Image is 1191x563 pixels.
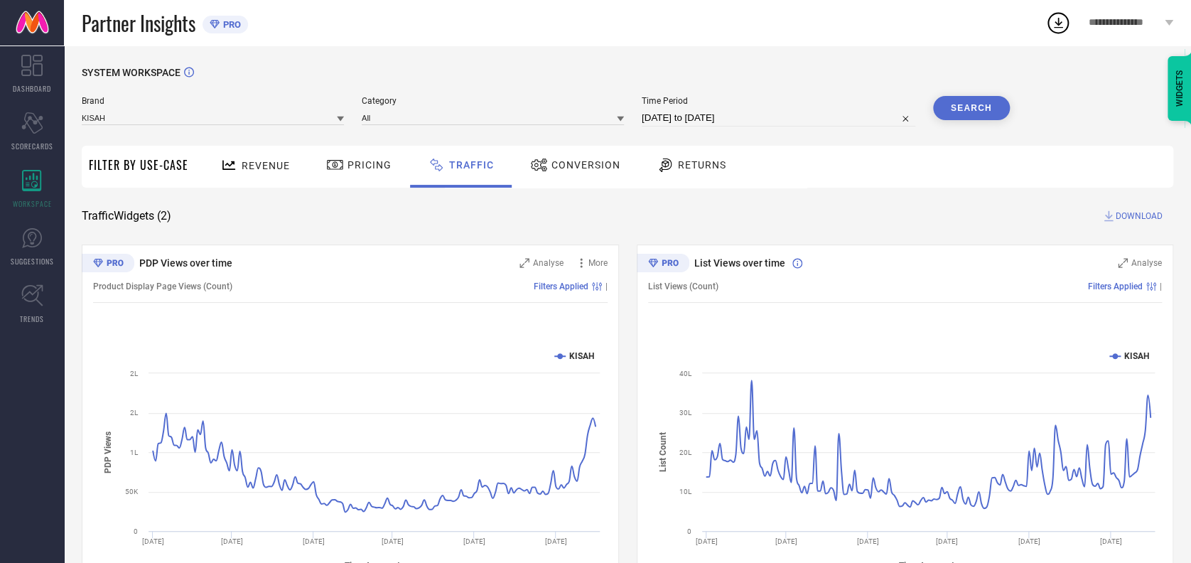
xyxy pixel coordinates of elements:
[242,160,290,171] span: Revenue
[449,159,494,171] span: Traffic
[1124,351,1149,361] text: KISAH
[933,96,1010,120] button: Search
[382,537,404,545] text: [DATE]
[648,281,718,291] span: List Views (Count)
[303,537,325,545] text: [DATE]
[679,370,692,377] text: 40L
[13,198,52,209] span: WORKSPACE
[1131,258,1162,268] span: Analyse
[13,83,51,94] span: DASHBOARD
[1099,537,1121,545] text: [DATE]
[569,351,594,361] text: KISAH
[679,488,692,495] text: 10L
[130,370,139,377] text: 2L
[82,9,195,38] span: Partner Insights
[82,96,344,106] span: Brand
[82,209,171,223] span: Traffic Widgets ( 2 )
[605,281,608,291] span: |
[139,257,232,269] span: PDP Views over time
[657,432,667,472] tspan: List Count
[347,159,392,171] span: Pricing
[82,254,134,275] div: Premium
[534,281,588,291] span: Filters Applied
[1118,258,1128,268] svg: Zoom
[551,159,620,171] span: Conversion
[11,256,54,267] span: SUGGESTIONS
[1160,281,1162,291] span: |
[637,254,689,275] div: Premium
[1088,281,1143,291] span: Filters Applied
[936,537,958,545] text: [DATE]
[11,141,53,151] span: SCORECARDS
[856,537,878,545] text: [DATE]
[134,527,138,535] text: 0
[1018,537,1040,545] text: [DATE]
[695,537,717,545] text: [DATE]
[533,258,564,268] span: Analyse
[130,449,139,456] text: 1L
[20,313,44,324] span: TRENDS
[545,537,567,545] text: [DATE]
[679,409,692,417] text: 30L
[130,409,139,417] text: 2L
[1045,10,1071,36] div: Open download list
[82,67,180,78] span: SYSTEM WORKSPACE
[463,537,485,545] text: [DATE]
[642,109,915,127] input: Select time period
[220,19,241,30] span: PRO
[125,488,139,495] text: 50K
[519,258,529,268] svg: Zoom
[221,537,243,545] text: [DATE]
[679,449,692,456] text: 20L
[93,281,232,291] span: Product Display Page Views (Count)
[142,537,164,545] text: [DATE]
[588,258,608,268] span: More
[103,431,113,473] tspan: PDP Views
[678,159,726,171] span: Returns
[89,156,188,173] span: Filter By Use-Case
[687,527,691,535] text: 0
[362,96,624,106] span: Category
[694,257,785,269] span: List Views over time
[775,537,797,545] text: [DATE]
[642,96,915,106] span: Time Period
[1116,209,1163,223] span: DOWNLOAD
